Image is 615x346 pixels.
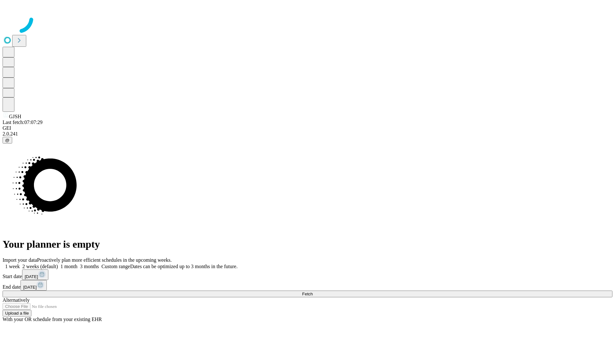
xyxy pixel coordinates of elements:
[3,131,612,137] div: 2.0.241
[3,297,29,303] span: Alternatively
[3,125,612,131] div: GEI
[3,291,612,297] button: Fetch
[37,257,172,263] span: Proactively plan more efficient schedules in the upcoming weeks.
[5,138,10,143] span: @
[3,137,12,144] button: @
[80,264,99,269] span: 3 months
[22,264,58,269] span: 2 weeks (default)
[3,238,612,250] h1: Your planner is empty
[25,274,38,279] span: [DATE]
[130,264,237,269] span: Dates can be optimized up to 3 months in the future.
[3,310,31,317] button: Upload a file
[22,269,48,280] button: [DATE]
[3,317,102,322] span: With your OR schedule from your existing EHR
[61,264,78,269] span: 1 month
[3,119,43,125] span: Last fetch: 07:07:29
[302,292,313,296] span: Fetch
[5,264,20,269] span: 1 week
[9,114,21,119] span: GJSH
[20,280,47,291] button: [DATE]
[3,280,612,291] div: End date
[3,269,612,280] div: Start date
[23,285,37,290] span: [DATE]
[102,264,130,269] span: Custom range
[3,257,37,263] span: Import your data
